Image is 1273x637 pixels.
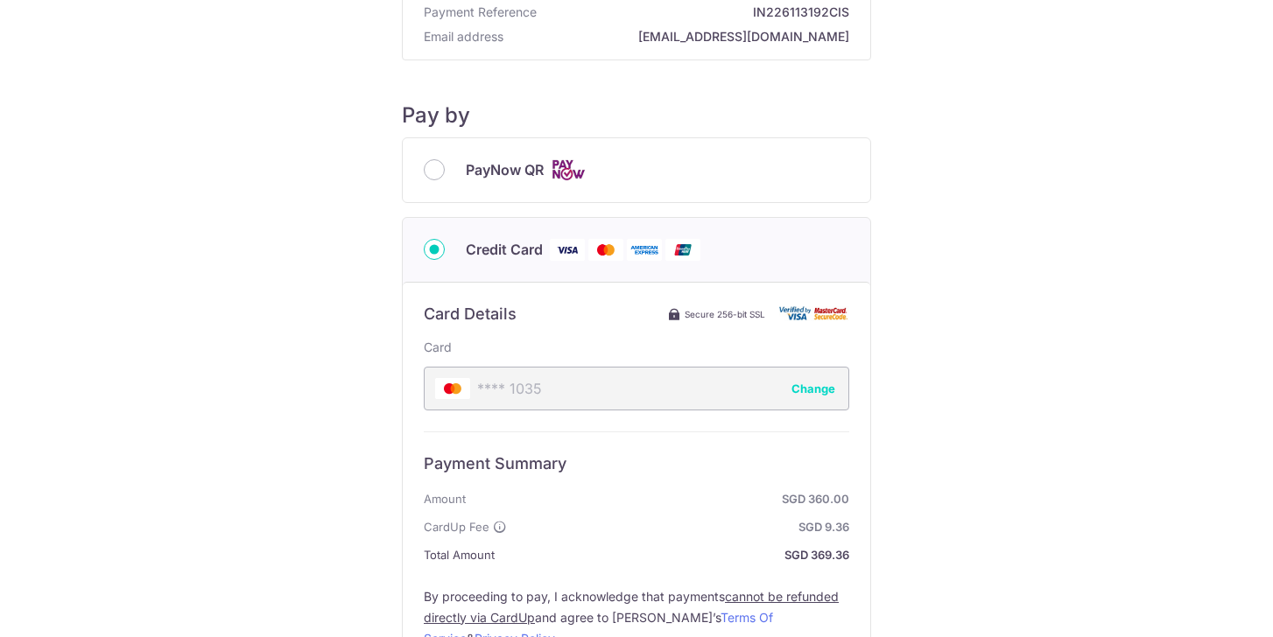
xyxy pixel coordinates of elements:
[424,516,489,537] span: CardUp Fee
[424,159,849,181] div: PayNow QR Cards logo
[550,239,585,261] img: Visa
[665,239,700,261] img: Union Pay
[424,544,495,565] span: Total Amount
[424,239,849,261] div: Credit Card Visa Mastercard American Express Union Pay
[424,28,503,45] span: Email address
[779,306,849,321] img: Card secure
[424,339,452,356] label: Card
[424,589,839,625] u: cannot be refunded directly via CardUp
[424,304,517,325] h6: Card Details
[424,3,537,21] span: Payment Reference
[424,453,849,474] h6: Payment Summary
[791,380,835,397] button: Change
[685,307,765,321] span: Secure 256-bit SSL
[551,159,586,181] img: Cards logo
[502,544,849,565] strong: SGD 369.36
[424,488,466,509] span: Amount
[544,3,849,21] strong: IN226113192CIS
[466,239,543,260] span: Credit Card
[466,159,544,180] span: PayNow QR
[514,516,849,537] strong: SGD 9.36
[473,488,849,509] strong: SGD 360.00
[402,102,871,129] h5: Pay by
[510,28,849,45] strong: [EMAIL_ADDRESS][DOMAIN_NAME]
[627,239,662,261] img: American Express
[588,239,623,261] img: Mastercard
